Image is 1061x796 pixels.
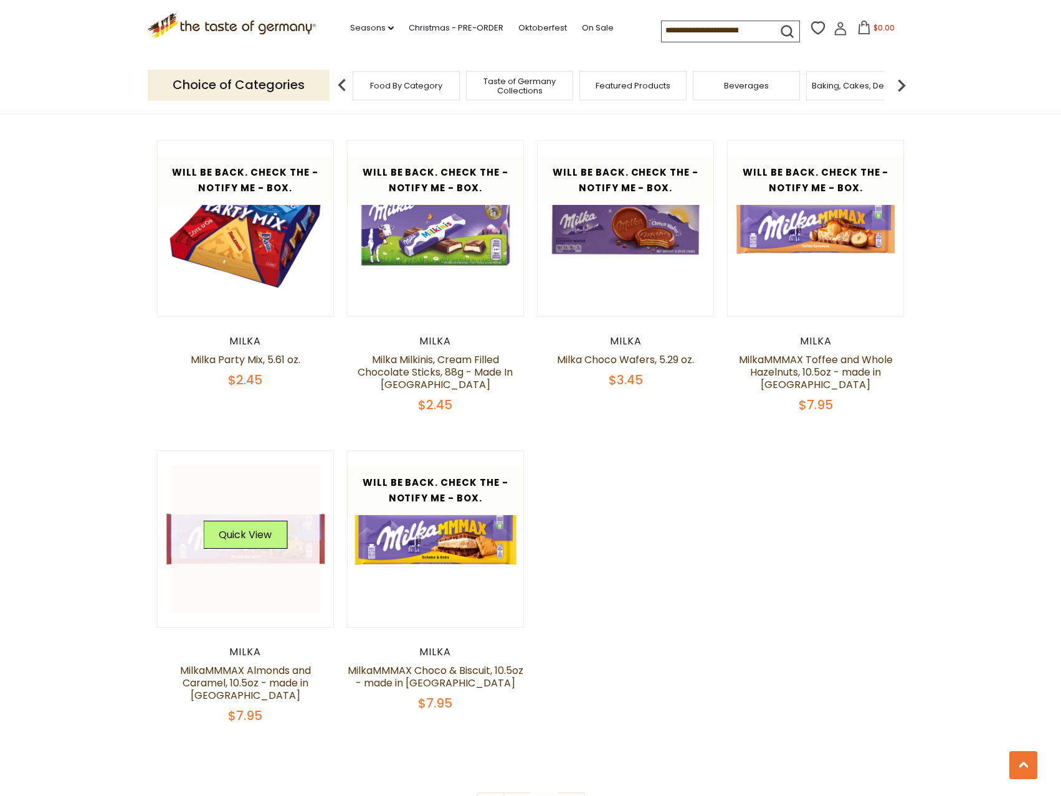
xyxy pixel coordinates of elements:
img: Milka [158,141,334,317]
div: Milka [537,335,715,348]
img: next arrow [889,73,914,98]
span: $0.00 [873,22,895,33]
img: MilkaMMMAX [158,451,334,627]
img: Milka [538,141,714,317]
img: Milka [348,141,524,317]
span: $7.95 [799,396,833,414]
span: $2.45 [228,371,262,389]
div: Milka [157,335,335,348]
p: Choice of Categories [148,70,330,100]
a: Christmas - PRE-ORDER [409,21,503,35]
button: $0.00 [850,21,903,39]
span: $3.45 [609,371,643,389]
a: MilkaMMMAX Almonds and Caramel, 10.5oz - made in [GEOGRAPHIC_DATA] [180,663,311,703]
a: MilkaMMMAX Toffee and Whole Hazelnuts, 10.5oz - made in [GEOGRAPHIC_DATA] [739,353,893,392]
a: Milka Choco Wafers, 5.29 oz. [557,353,694,367]
a: On Sale [582,21,614,35]
a: Beverages [724,81,769,90]
div: Milka [157,646,335,658]
img: MilkaMMMAX [728,141,904,317]
span: $2.45 [418,396,452,414]
a: Seasons [350,21,394,35]
span: $7.95 [228,707,262,724]
a: Food By Category [370,81,442,90]
button: Quick View [203,521,287,549]
span: $7.95 [418,694,452,712]
a: Oktoberfest [518,21,567,35]
a: Baking, Cakes, Desserts [812,81,908,90]
img: MilkaMMMAX [348,451,524,627]
a: Milka Party Mix, 5.61 oz. [191,353,300,367]
a: Taste of Germany Collections [470,77,569,95]
a: MilkaMMMAX Choco & Biscuit, 10.5oz - made in [GEOGRAPHIC_DATA] [348,663,523,690]
a: Featured Products [596,81,670,90]
div: Milka [727,335,905,348]
div: Milka [347,335,525,348]
a: Milka Milkinis, Cream Filled Chocolate Sticks, 88g - Made In [GEOGRAPHIC_DATA] [358,353,513,392]
div: Milka [347,646,525,658]
img: previous arrow [330,73,354,98]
